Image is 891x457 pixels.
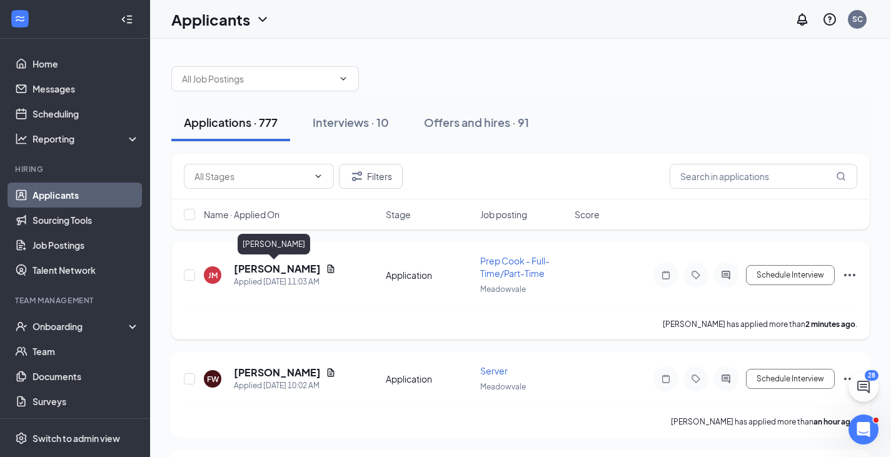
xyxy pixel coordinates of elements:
[658,270,673,280] svg: Note
[575,208,600,221] span: Score
[480,365,508,376] span: Server
[33,133,140,145] div: Reporting
[33,389,139,414] a: Surveys
[480,382,526,391] span: Meadowvale
[865,370,878,381] div: 28
[33,76,139,101] a: Messages
[15,133,28,145] svg: Analysis
[480,255,550,279] span: Prep Cook - Full-Time/Part-Time
[670,164,857,189] input: Search in applications
[15,295,137,306] div: Team Management
[33,233,139,258] a: Job Postings
[204,208,279,221] span: Name · Applied On
[746,369,835,389] button: Schedule Interview
[795,12,810,27] svg: Notifications
[848,372,878,402] button: ChatActive
[386,373,473,385] div: Application
[33,51,139,76] a: Home
[856,379,871,394] svg: ChatActive
[718,374,733,384] svg: ActiveChat
[326,264,336,274] svg: Document
[852,14,863,24] div: SC
[663,319,857,329] p: [PERSON_NAME] has applied more than .
[184,114,278,130] div: Applications · 777
[805,319,855,329] b: 2 minutes ago
[842,268,857,283] svg: Ellipses
[424,114,529,130] div: Offers and hires · 91
[238,234,310,254] div: [PERSON_NAME]
[15,432,28,444] svg: Settings
[182,72,333,86] input: All Job Postings
[718,270,733,280] svg: ActiveChat
[15,164,137,174] div: Hiring
[33,208,139,233] a: Sourcing Tools
[208,270,218,281] div: JM
[33,320,129,333] div: Onboarding
[33,101,139,126] a: Scheduling
[658,374,673,384] svg: Note
[15,320,28,333] svg: UserCheck
[33,183,139,208] a: Applicants
[386,269,473,281] div: Application
[194,169,308,183] input: All Stages
[480,284,526,294] span: Meadowvale
[842,371,857,386] svg: Ellipses
[339,164,403,189] button: Filter Filters
[688,270,703,280] svg: Tag
[121,13,133,26] svg: Collapse
[671,416,857,427] p: [PERSON_NAME] has applied more than .
[822,12,837,27] svg: QuestionInfo
[813,417,855,426] b: an hour ago
[33,432,120,444] div: Switch to admin view
[234,366,321,379] h5: [PERSON_NAME]
[746,265,835,285] button: Schedule Interview
[33,364,139,389] a: Documents
[688,374,703,384] svg: Tag
[480,208,527,221] span: Job posting
[836,171,846,181] svg: MagnifyingGlass
[338,74,348,84] svg: ChevronDown
[386,208,411,221] span: Stage
[33,339,139,364] a: Team
[255,12,270,27] svg: ChevronDown
[350,169,365,184] svg: Filter
[313,114,389,130] div: Interviews · 10
[326,368,336,378] svg: Document
[14,13,26,25] svg: WorkstreamLogo
[313,171,323,181] svg: ChevronDown
[207,374,219,384] div: FW
[33,258,139,283] a: Talent Network
[234,262,321,276] h5: [PERSON_NAME]
[234,276,336,288] div: Applied [DATE] 11:03 AM
[171,9,250,30] h1: Applicants
[234,379,336,392] div: Applied [DATE] 10:02 AM
[848,414,878,444] iframe: Intercom live chat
